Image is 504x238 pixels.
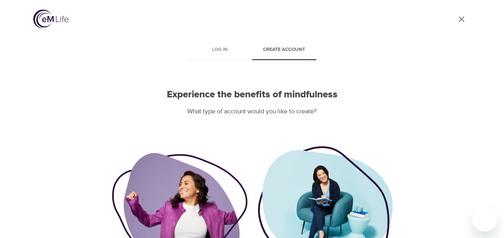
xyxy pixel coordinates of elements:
img: logo [33,10,69,28]
iframe: Button to launch messaging window [472,206,498,232]
a: close [452,10,471,29]
h2: Experience the benefits of mindfulness [112,89,393,101]
span: Log in [193,46,247,54]
span: Create account [257,46,312,54]
p: What type of account would you like to create? [112,107,393,116]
